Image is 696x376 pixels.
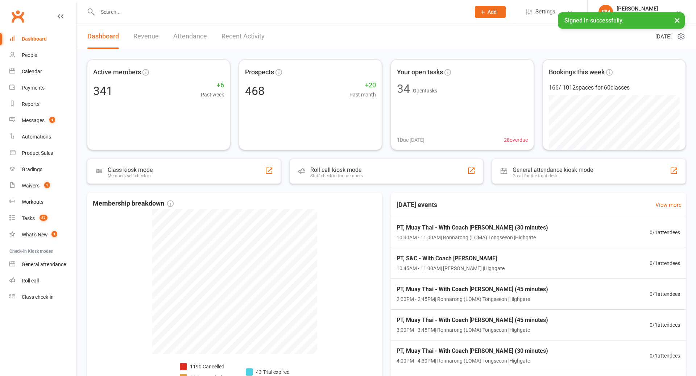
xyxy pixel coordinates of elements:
[221,24,265,49] a: Recent Activity
[245,67,274,78] span: Prospects
[22,278,39,284] div: Roll call
[201,80,224,91] span: +6
[397,295,548,303] span: 2:00PM - 2:45PM | Ronnarong (LOMA) Tongseeon | Highgate
[650,290,680,298] span: 0 / 1 attendees
[9,161,76,178] a: Gradings
[22,150,53,156] div: Product Sales
[564,17,623,24] span: Signed in successfully.
[9,145,76,161] a: Product Sales
[9,31,76,47] a: Dashboard
[93,67,141,78] span: Active members
[22,36,47,42] div: Dashboard
[549,83,680,92] div: 166 / 1012 spaces for 60 classes
[9,194,76,210] a: Workouts
[535,4,555,20] span: Settings
[44,182,50,188] span: 1
[22,52,37,58] div: People
[397,234,548,241] span: 10:30AM - 11:00AM | Ronnarong (LOMA) Tongseeon | Highgate
[246,368,290,376] li: 43 Trial expired
[413,88,437,94] span: Open tasks
[108,173,153,178] div: Members self check-in
[617,12,676,18] div: Champions Gym Highgate
[650,228,680,236] span: 0 / 1 attendees
[397,315,548,325] span: PT, Muay Thai - With Coach [PERSON_NAME] (45 minutes)
[488,9,497,15] span: Add
[397,357,548,365] span: 4:00PM - 4:30PM | Ronnarong (LOMA) Tongseeon | Highgate
[9,273,76,289] a: Roll call
[49,117,55,123] span: 4
[40,215,47,221] span: 57
[93,198,174,209] span: Membership breakdown
[9,129,76,145] a: Automations
[349,80,376,91] span: +20
[245,85,265,97] div: 468
[22,117,45,123] div: Messages
[650,321,680,329] span: 0 / 1 attendees
[22,134,51,140] div: Automations
[9,47,76,63] a: People
[671,12,684,28] button: ×
[9,112,76,129] a: Messages 4
[9,7,27,25] a: Clubworx
[598,5,613,19] div: EM
[201,91,224,99] span: Past week
[9,289,76,305] a: Class kiosk mode
[650,352,680,360] span: 0 / 1 attendees
[9,256,76,273] a: General attendance kiosk mode
[397,326,548,334] span: 3:00PM - 3:45PM | Ronnarong (LOMA) Tongseeon | Highgate
[650,259,680,267] span: 0 / 1 attendees
[349,91,376,99] span: Past month
[87,24,119,49] a: Dashboard
[397,83,410,95] div: 34
[93,85,113,97] div: 341
[22,294,54,300] div: Class check-in
[133,24,159,49] a: Revenue
[549,67,605,78] span: Bookings this week
[51,231,57,237] span: 1
[9,178,76,194] a: Waivers 1
[9,80,76,96] a: Payments
[22,232,48,237] div: What's New
[22,199,43,205] div: Workouts
[504,136,528,144] span: 28 overdue
[22,69,42,74] div: Calendar
[9,210,76,227] a: Tasks 57
[655,32,672,41] span: [DATE]
[22,85,45,91] div: Payments
[397,346,548,356] span: PT, Muay Thai - With Coach [PERSON_NAME] (30 minutes)
[22,101,40,107] div: Reports
[397,136,424,144] span: 1 Due [DATE]
[108,166,153,173] div: Class kiosk mode
[617,5,676,12] div: [PERSON_NAME]
[22,215,35,221] div: Tasks
[22,261,66,267] div: General attendance
[22,166,42,172] div: Gradings
[397,223,548,232] span: PT, Muay Thai - With Coach [PERSON_NAME] (30 minutes)
[513,166,593,173] div: General attendance kiosk mode
[9,63,76,80] a: Calendar
[310,173,363,178] div: Staff check-in for members
[95,7,465,17] input: Search...
[475,6,506,18] button: Add
[397,254,505,263] span: PT, S&C - With Coach [PERSON_NAME]
[513,173,593,178] div: Great for the front desk
[391,198,443,211] h3: [DATE] events
[173,24,207,49] a: Attendance
[180,363,234,371] li: 1190 Cancelled
[397,285,548,294] span: PT, Muay Thai - With Coach [PERSON_NAME] (45 minutes)
[310,166,363,173] div: Roll call kiosk mode
[397,67,443,78] span: Your open tasks
[22,183,40,189] div: Waivers
[9,227,76,243] a: What's New1
[9,96,76,112] a: Reports
[655,201,681,209] a: View more
[397,264,505,272] span: 10:45AM - 11:30AM | [PERSON_NAME] | Highgate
